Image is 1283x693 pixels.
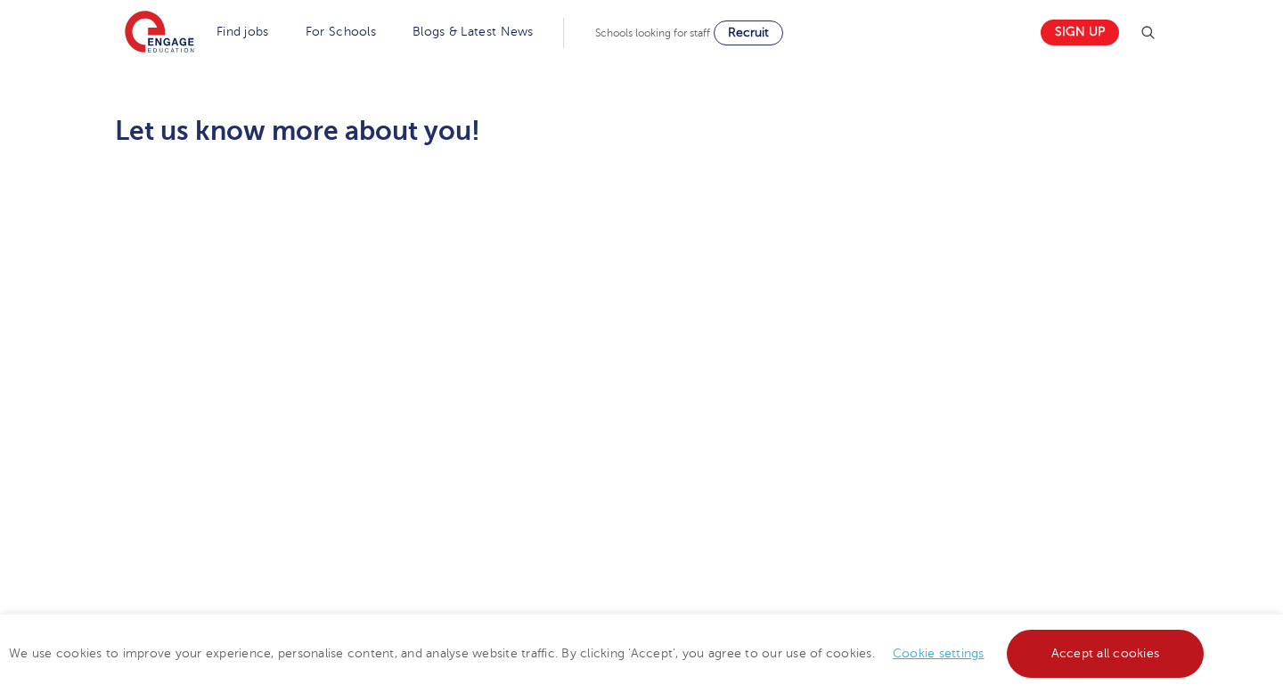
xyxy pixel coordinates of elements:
a: For Schools [306,25,376,38]
img: Engage Education [125,11,194,55]
h2: Let us know more about you! [115,116,809,146]
a: Blogs & Latest News [413,25,534,38]
a: Recruit [714,20,783,45]
span: Schools looking for staff [595,27,710,39]
span: We use cookies to improve your experience, personalise content, and analyse website traffic. By c... [9,647,1208,660]
a: Sign up [1041,20,1119,45]
a: Accept all cookies [1007,630,1205,678]
a: Cookie settings [893,647,985,660]
a: Find jobs [217,25,269,38]
span: Recruit [728,26,769,39]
